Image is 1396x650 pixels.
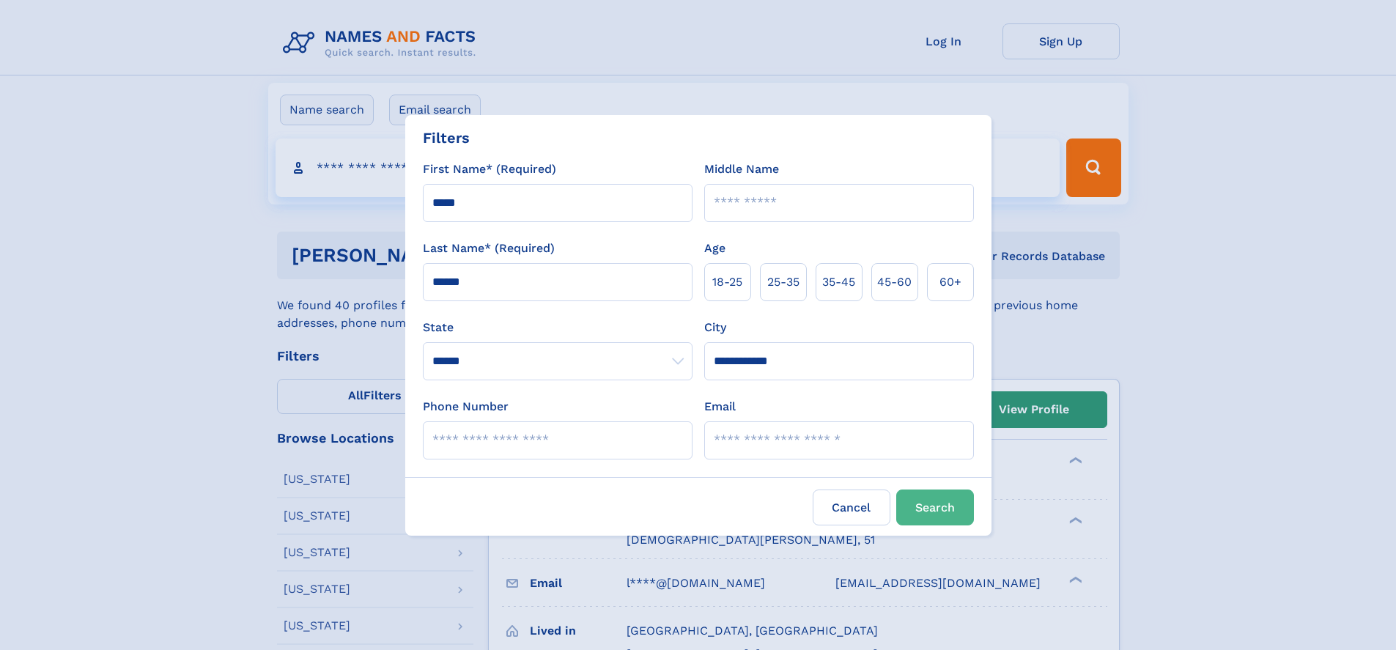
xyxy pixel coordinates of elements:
[896,490,974,525] button: Search
[423,398,509,416] label: Phone Number
[704,160,779,178] label: Middle Name
[423,127,470,149] div: Filters
[704,240,725,257] label: Age
[767,273,799,291] span: 25‑35
[877,273,912,291] span: 45‑60
[704,319,726,336] label: City
[423,240,555,257] label: Last Name* (Required)
[822,273,855,291] span: 35‑45
[712,273,742,291] span: 18‑25
[813,490,890,525] label: Cancel
[704,398,736,416] label: Email
[423,160,556,178] label: First Name* (Required)
[939,273,961,291] span: 60+
[423,319,693,336] label: State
